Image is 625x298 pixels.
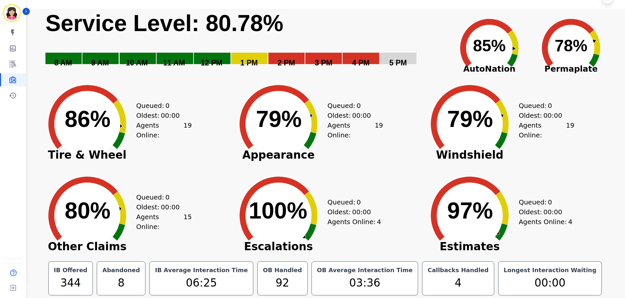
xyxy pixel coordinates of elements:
text: 3 PM [315,59,332,67]
span: 00:00 [352,207,371,217]
div: IB Offered [53,266,89,275]
span: 4 [568,217,572,227]
text: 10 AM [126,59,148,67]
span: 19 [183,120,192,140]
text: 78% [555,37,587,55]
div: Agents Online: [328,120,383,140]
text: 97% [447,198,493,223]
text: 86% [65,106,110,132]
div: 344 [53,275,89,291]
div: OB Average Interaction Time [316,266,414,275]
span: Tire & Wheel [38,152,136,158]
text: 80% [65,198,110,223]
svg: Service Level: 0% [45,9,447,77]
div: 03:36 [316,275,414,291]
span: Other Claims [38,243,136,250]
div: IB Average Interaction Time [154,266,249,275]
div: Agents Online: [519,120,574,140]
span: 19 [566,120,574,140]
div: Oldest: [136,111,185,120]
text: 4 PM [352,59,370,67]
text: 79% [256,106,302,132]
div: Oldest: [328,207,377,217]
span: 0 [165,101,170,111]
span: AutoNation [448,63,530,75]
span: 00:00 [161,111,180,120]
span: Estimates [421,243,519,250]
div: Abandoned [101,266,141,275]
span: 00:00 [352,111,371,120]
div: Callbacks Handled [426,266,490,275]
div: Agents Online: [328,217,383,227]
span: Windshield [421,152,519,158]
div: 8 [101,275,141,291]
text: 12 PM [201,59,222,67]
div: Oldest: [519,111,568,120]
span: 00:00 [543,207,562,217]
div: 06:25 [154,275,249,291]
div: Agents Online: [519,217,574,227]
text: 5 PM [389,59,407,67]
span: 19 [375,120,383,140]
div: Oldest: [136,202,185,212]
span: 00:00 [543,111,562,120]
div: Agents Online: [136,120,192,140]
div: Agents Online: [136,212,192,232]
div: Queued: [519,197,568,207]
span: Permaplate [530,63,612,75]
span: 0 [165,192,170,202]
text: 9 AM [91,59,109,67]
div: Queued: [136,192,185,202]
div: Queued: [328,197,377,207]
span: Escalations [229,243,328,250]
div: Queued: [328,101,377,111]
span: 0 [548,197,552,207]
text: 2 PM [278,59,295,67]
div: 00:00 [502,275,598,291]
span: 00:00 [161,202,180,212]
span: 0 [548,101,552,111]
text: 8 AM [54,59,72,67]
text: 85% [473,37,506,55]
span: 15 [183,212,192,232]
img: Bordered avatar [4,5,20,21]
text: 1 PM [240,59,258,67]
text: 79% [447,106,493,132]
text: Service Level: 80.78% [45,10,283,36]
div: Oldest: [328,111,377,120]
span: 4 [377,217,381,227]
span: 0 [357,101,361,111]
div: Queued: [136,101,185,111]
div: Queued: [519,101,568,111]
span: 0 [357,197,361,207]
div: 92 [262,275,303,291]
div: OB Handled [262,266,303,275]
text: 100% [249,198,307,223]
text: 11 AM [163,59,185,67]
div: Longest Interaction Waiting [502,266,598,275]
div: Oldest: [519,207,568,217]
div: 4 [426,275,490,291]
span: Appearance [229,152,328,158]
